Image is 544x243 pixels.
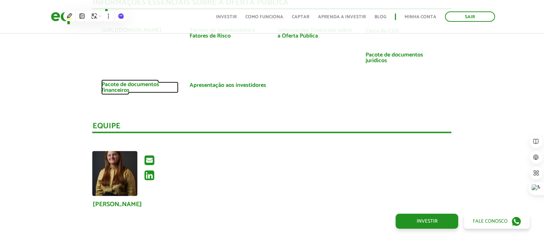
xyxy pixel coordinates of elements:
img: Foto de Daniela Freitas Ribeiro [92,151,137,196]
a: Minha conta [405,15,436,19]
a: Como funciona [245,15,283,19]
a: Pacote de documentos financeiros [101,82,178,93]
a: Aprenda a investir [318,15,366,19]
img: EqSeed [51,7,108,26]
a: Sair [445,11,495,22]
a: Investir [396,214,458,229]
a: Ver perfil do usuário. [92,151,137,196]
a: Termos de Investimento e Fatores de Risco [189,28,266,39]
a: Pacote de documentos jurídicos [365,52,442,64]
a: Carta do CEO [365,28,398,34]
a: Investir [216,15,237,19]
a: Informações Essenciais sobre a Oferta Pública [277,28,354,39]
a: Captar [292,15,309,19]
a: Apresentação aos investidores [189,83,266,88]
a: [PERSON_NAME] [92,201,142,208]
div: Equipe [92,122,451,133]
a: Blog [374,15,386,19]
a: Fale conosco [464,214,530,229]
